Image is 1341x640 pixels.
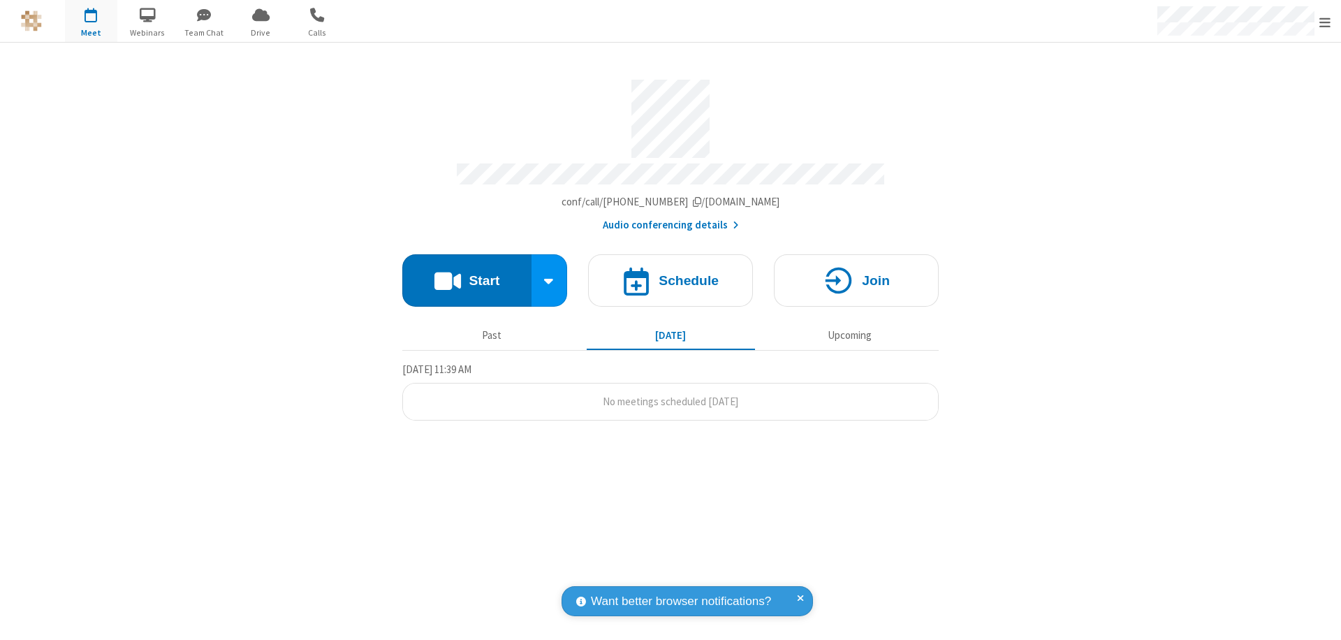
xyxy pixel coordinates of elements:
[659,274,719,287] h4: Schedule
[765,322,934,349] button: Upcoming
[469,274,499,287] h4: Start
[587,322,755,349] button: [DATE]
[235,27,287,39] span: Drive
[774,254,939,307] button: Join
[402,363,471,376] span: [DATE] 11:39 AM
[562,195,780,208] span: Copy my meeting room link
[1306,604,1331,630] iframe: Chat
[402,69,939,233] section: Account details
[603,395,738,408] span: No meetings scheduled [DATE]
[562,194,780,210] button: Copy my meeting room linkCopy my meeting room link
[591,592,771,611] span: Want better browser notifications?
[588,254,753,307] button: Schedule
[291,27,344,39] span: Calls
[122,27,174,39] span: Webinars
[402,254,532,307] button: Start
[178,27,230,39] span: Team Chat
[402,361,939,421] section: Today's Meetings
[532,254,568,307] div: Start conference options
[21,10,42,31] img: QA Selenium DO NOT DELETE OR CHANGE
[862,274,890,287] h4: Join
[603,217,739,233] button: Audio conferencing details
[408,322,576,349] button: Past
[65,27,117,39] span: Meet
